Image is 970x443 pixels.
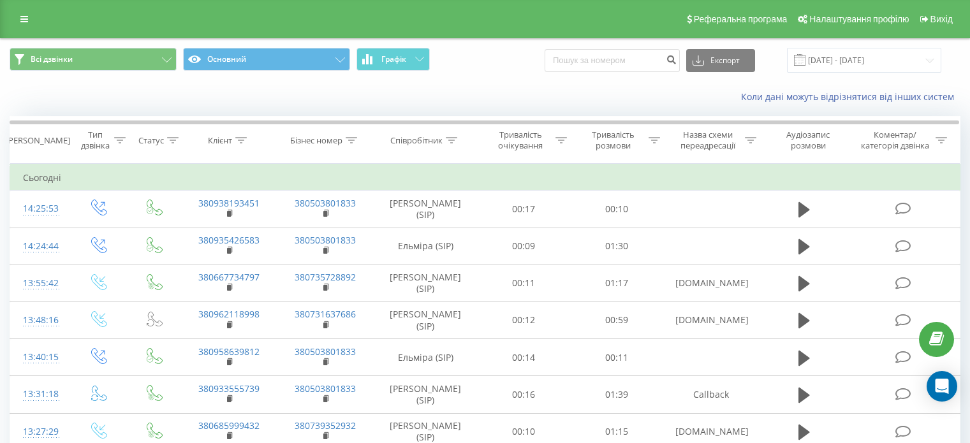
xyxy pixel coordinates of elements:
[208,135,232,146] div: Клієнт
[198,234,260,246] a: 380935426583
[570,301,663,338] td: 00:59
[374,228,478,265] td: Ельміра (SIP)
[295,234,356,246] a: 380503801833
[198,382,260,395] a: 380933555739
[582,129,645,151] div: Тривалість розмови
[478,376,570,413] td: 00:16
[686,49,755,72] button: Експорт
[198,197,260,209] a: 380938193451
[138,135,164,146] div: Статус
[295,308,356,320] a: 380731637686
[663,265,759,301] td: [DOMAIN_NAME]
[295,271,356,283] a: 380735728892
[10,165,960,191] td: Сьогодні
[295,382,356,395] a: 380503801833
[198,271,260,283] a: 380667734797
[570,265,663,301] td: 01:17
[23,196,57,221] div: 14:25:53
[80,129,110,151] div: Тип дзвінка
[489,129,553,151] div: Тривалість очікування
[374,265,478,301] td: [PERSON_NAME] (SIP)
[545,49,680,72] input: Пошук за номером
[570,191,663,228] td: 00:10
[23,234,57,259] div: 14:24:44
[374,339,478,376] td: Ельміра (SIP)
[198,308,260,320] a: 380962118998
[10,48,177,71] button: Всі дзвінки
[295,197,356,209] a: 380503801833
[809,14,909,24] span: Налаштування профілю
[663,301,759,338] td: [DOMAIN_NAME]
[927,371,957,402] div: Open Intercom Messenger
[198,419,260,432] a: 380685999432
[31,54,73,64] span: Всі дзвінки
[675,129,742,151] div: Назва схеми переадресації
[478,265,570,301] td: 00:11
[478,301,570,338] td: 00:12
[478,228,570,265] td: 00:09
[570,339,663,376] td: 00:11
[374,301,478,338] td: [PERSON_NAME] (SIP)
[478,339,570,376] td: 00:14
[6,135,70,146] div: [PERSON_NAME]
[198,345,260,358] a: 380958639812
[183,48,350,71] button: Основний
[741,91,960,103] a: Коли дані можуть відрізнятися вiд інших систем
[374,191,478,228] td: [PERSON_NAME] (SIP)
[23,308,57,333] div: 13:48:16
[858,129,932,151] div: Коментар/категорія дзвінка
[295,345,356,358] a: 380503801833
[295,419,356,432] a: 380739352932
[570,228,663,265] td: 01:30
[23,345,57,370] div: 13:40:15
[570,376,663,413] td: 01:39
[23,382,57,407] div: 13:31:18
[23,271,57,296] div: 13:55:42
[374,376,478,413] td: [PERSON_NAME] (SIP)
[694,14,788,24] span: Реферальна програма
[478,191,570,228] td: 00:17
[663,376,759,413] td: Callback
[930,14,953,24] span: Вихід
[290,135,342,146] div: Бізнес номер
[771,129,846,151] div: Аудіозапис розмови
[356,48,430,71] button: Графік
[381,55,406,64] span: Графік
[390,135,443,146] div: Співробітник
